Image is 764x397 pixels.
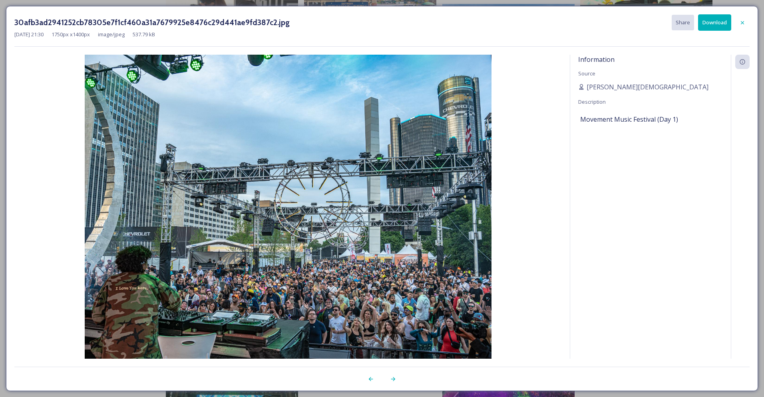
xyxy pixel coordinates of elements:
button: Share [672,15,694,30]
span: Source [578,70,595,77]
span: Description [578,98,606,105]
span: image/jpeg [98,31,125,38]
span: [PERSON_NAME][DEMOGRAPHIC_DATA] [587,82,708,92]
h3: 30afb3ad2941252cb78305e7f1cf460a31a7679925e8476c29d441ae9fd387c2.jpg [14,17,290,28]
span: 1750 px x 1400 px [52,31,90,38]
span: [DATE] 21:30 [14,31,44,38]
button: Download [698,14,731,31]
span: Information [578,55,615,64]
span: 537.79 kB [133,31,155,38]
img: 30afb3ad2941252cb78305e7f1cf460a31a7679925e8476c29d441ae9fd387c2.jpg [14,55,562,380]
span: Movement Music Festival (Day 1) [580,115,678,124]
